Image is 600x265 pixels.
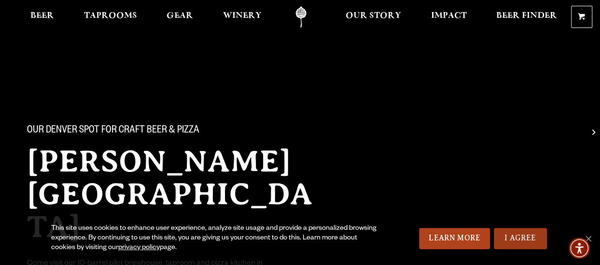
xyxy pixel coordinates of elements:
a: Beer Finder [490,6,563,28]
span: Our Denver spot for craft beer & pizza [27,125,199,137]
a: Odell Home [283,6,319,28]
a: Winery [217,6,268,28]
span: Taprooms [84,12,137,20]
a: privacy policy [118,244,160,252]
span: Beer [30,12,54,20]
span: Beer Finder [496,12,557,20]
span: Impact [431,12,467,20]
a: Our Story [339,6,407,28]
div: This site uses cookies to enhance user experience, analyze site usage and provide a personalized ... [51,224,382,253]
a: Beer [24,6,60,28]
span: Winery [223,12,262,20]
span: Gear [167,12,193,20]
span: Our Story [346,12,401,20]
a: Impact [425,6,473,28]
a: Taprooms [78,6,143,28]
a: I Agree [494,228,547,249]
a: Learn More [419,228,490,249]
div: Accessibility Menu [569,238,590,259]
a: Gear [160,6,199,28]
h2: [PERSON_NAME][GEOGRAPHIC_DATA] [27,145,328,243]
